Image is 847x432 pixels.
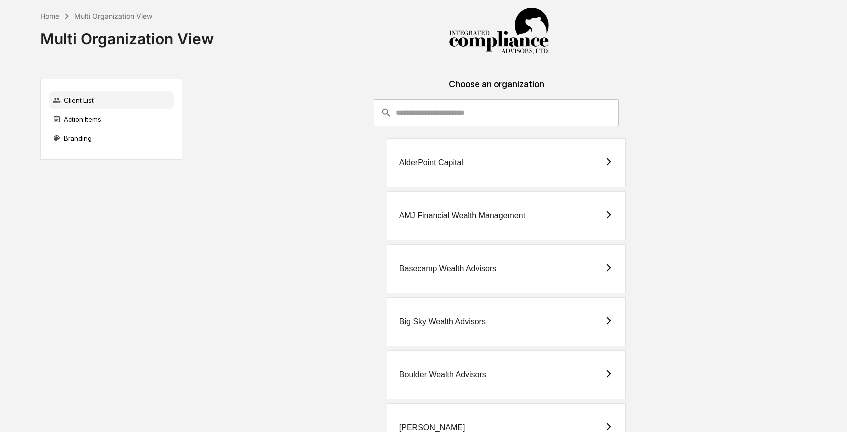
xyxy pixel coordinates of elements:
div: Multi Organization View [40,22,214,48]
div: Action Items [49,110,174,128]
div: Client List [49,91,174,109]
div: AMJ Financial Wealth Management [399,211,525,220]
div: Big Sky Wealth Advisors [399,317,486,326]
div: consultant-dashboard__filter-organizations-search-bar [374,99,619,126]
div: Home [40,12,59,20]
div: Multi Organization View [74,12,152,20]
div: Choose an organization [190,79,803,99]
div: Basecamp Wealth Advisors [399,264,496,273]
div: Boulder Wealth Advisors [399,370,486,379]
div: AlderPoint Capital [399,158,463,167]
div: Branding [49,129,174,147]
img: Integrated Compliance Advisors [449,8,549,55]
